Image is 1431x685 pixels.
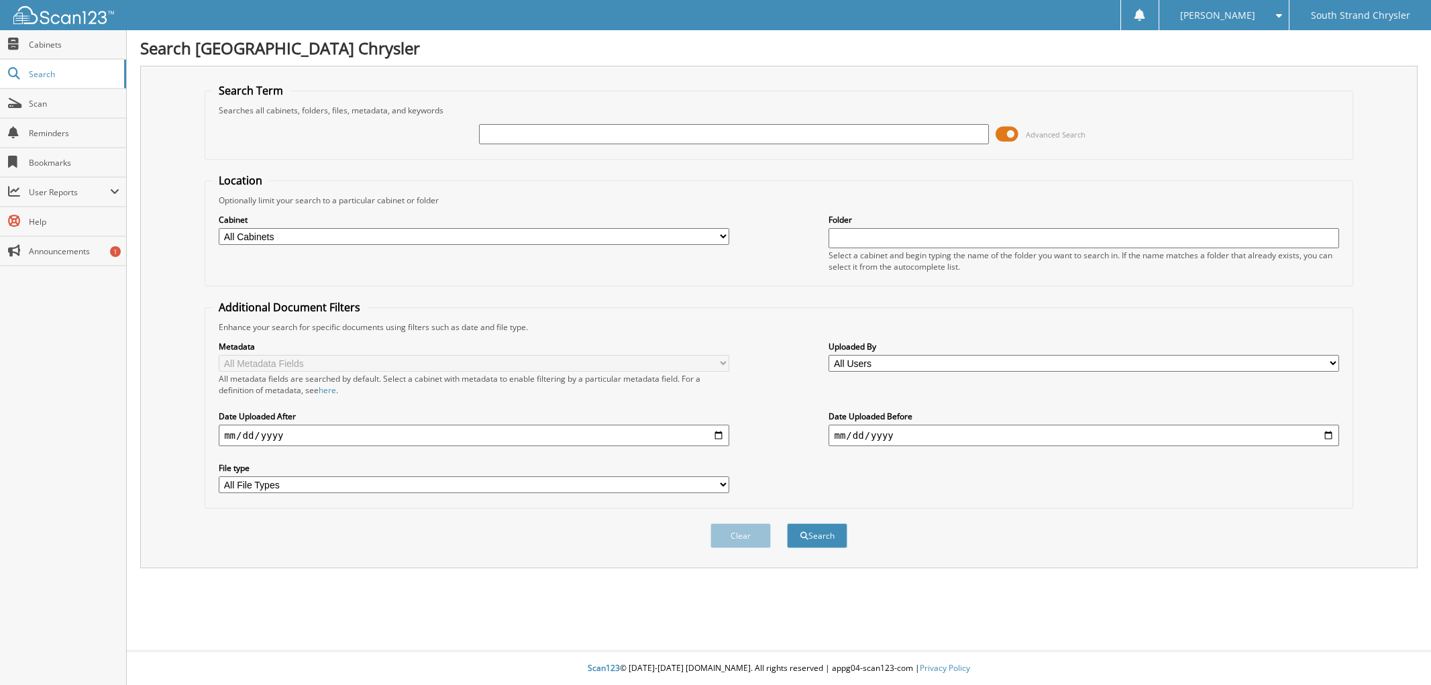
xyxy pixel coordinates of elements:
input: start [219,425,729,446]
input: end [829,425,1338,446]
label: Uploaded By [829,341,1338,352]
div: All metadata fields are searched by default. Select a cabinet with metadata to enable filtering b... [219,373,729,396]
label: Folder [829,214,1338,225]
div: 1 [110,246,121,257]
span: Announcements [29,246,119,257]
div: Select a cabinet and begin typing the name of the folder you want to search in. If the name match... [829,250,1338,272]
span: [PERSON_NAME] [1180,11,1255,19]
span: User Reports [29,187,110,198]
label: File type [219,462,729,474]
div: Searches all cabinets, folders, files, metadata, and keywords [212,105,1346,116]
div: Optionally limit your search to a particular cabinet or folder [212,195,1346,206]
span: Search [29,68,117,80]
label: Cabinet [219,214,729,225]
span: Cabinets [29,39,119,50]
span: Scan [29,98,119,109]
label: Metadata [219,341,729,352]
span: Advanced Search [1026,129,1085,140]
label: Date Uploaded Before [829,411,1338,422]
button: Clear [710,523,771,548]
legend: Search Term [212,83,290,98]
label: Date Uploaded After [219,411,729,422]
legend: Location [212,173,269,188]
span: Reminders [29,127,119,139]
div: Enhance your search for specific documents using filters such as date and file type. [212,321,1346,333]
h1: Search [GEOGRAPHIC_DATA] Chrysler [140,37,1418,59]
div: © [DATE]-[DATE] [DOMAIN_NAME]. All rights reserved | appg04-scan123-com | [127,652,1431,685]
button: Search [787,523,847,548]
span: Scan123 [588,662,620,674]
a: Privacy Policy [920,662,970,674]
legend: Additional Document Filters [212,300,367,315]
a: here [319,384,336,396]
img: scan123-logo-white.svg [13,6,114,24]
span: South Strand Chrysler [1311,11,1410,19]
span: Bookmarks [29,157,119,168]
span: Help [29,216,119,227]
